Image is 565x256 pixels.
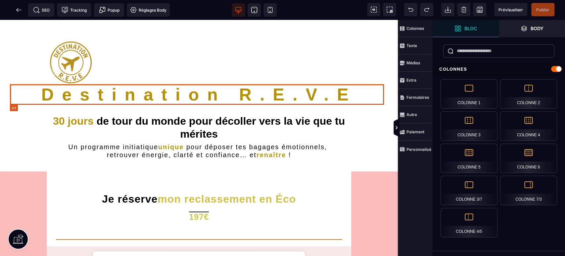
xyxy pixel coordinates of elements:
span: Texte [398,37,433,54]
span: Métadata SEO [28,3,54,17]
span: Tracking [62,7,87,13]
strong: Paiement [406,129,424,134]
div: Colonne 4 [500,111,557,141]
span: Prévisualiser [498,7,523,12]
strong: Autre [406,112,417,117]
span: Aperçu [494,3,527,16]
div: Colonnes [433,63,565,75]
div: Colonne 4/5 [441,208,497,237]
div: Colonne 3/7 [441,176,497,205]
div: Colonne 7/3 [500,176,557,205]
span: Paiement [398,123,433,141]
span: Popup [99,7,119,13]
span: Ouvrir les calques [499,20,565,37]
span: Colonnes [398,20,433,37]
span: Rétablir [420,3,433,16]
span: Voir mobile [263,3,277,17]
span: Médias [398,54,433,72]
div: Colonne 3 [441,111,497,141]
span: Nettoyage [457,3,470,16]
span: Enregistrer le contenu [531,3,554,16]
span: Voir bureau [232,3,245,17]
strong: Extra [406,78,416,83]
strong: Texte [406,43,417,48]
span: Créer une alerte modale [94,3,124,17]
span: Voir tablette [248,3,261,17]
span: Favicon [127,3,170,17]
h2: Un programme initiatique pour déposer tes bagages émotionnels, retrouver énergie, clarté et confi... [47,123,351,139]
strong: Formulaires [406,95,429,100]
span: Voir les composants [367,3,380,16]
span: Ouvrir les blocs [433,20,499,37]
span: Capture d'écran [383,3,396,16]
h1: Je réserve [52,173,346,185]
span: Retour [12,3,25,17]
span: Personnalisé [398,141,433,158]
strong: Body [531,26,543,31]
div: Colonne 1 [441,79,497,109]
span: Autre [398,106,433,123]
span: SEO [33,7,50,13]
strong: Bloc [464,26,477,31]
span: Extra [398,72,433,89]
img: 6bc32b15c6a1abf2dae384077174aadc_LOGOT15p.png [50,22,92,63]
div: Colonne 5 [441,144,497,173]
span: Importer [441,3,454,16]
span: Code de suivi [57,3,91,17]
span: Publier [536,7,549,12]
span: Défaire [404,3,417,16]
span: Réglages Body [130,7,166,13]
h1: de tour du monde pour décoller vers la vie que tu mérites [47,95,351,123]
span: Afficher les vues [433,118,439,138]
strong: Médias [406,60,420,65]
span: Enregistrer [473,3,486,16]
div: Colonne 2 [500,79,557,109]
div: Colonne 6 [500,144,557,173]
span: Formulaires [398,89,433,106]
strong: Personnalisé [406,147,431,152]
strong: Colonnes [406,26,424,31]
